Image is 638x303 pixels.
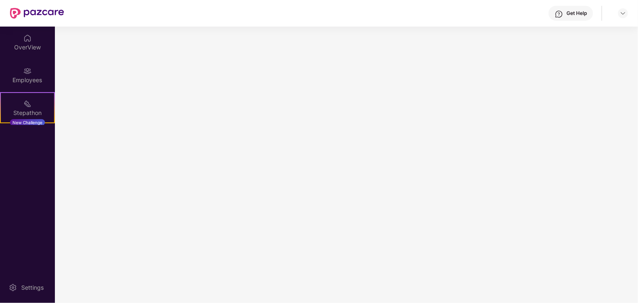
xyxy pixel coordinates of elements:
img: svg+xml;base64,PHN2ZyBpZD0iU2V0dGluZy0yMHgyMCIgeG1sbnM9Imh0dHA6Ly93d3cudzMub3JnLzIwMDAvc3ZnIiB3aW... [9,283,17,292]
img: New Pazcare Logo [10,8,64,19]
img: svg+xml;base64,PHN2ZyBpZD0iSGVscC0zMngzMiIgeG1sbnM9Imh0dHA6Ly93d3cudzMub3JnLzIwMDAvc3ZnIiB3aWR0aD... [555,10,563,18]
img: svg+xml;base64,PHN2ZyBpZD0iRHJvcGRvd24tMzJ4MzIiIHhtbG5zPSJodHRwOi8vd3d3LnczLm9yZy8yMDAwL3N2ZyIgd2... [620,10,626,17]
div: Settings [19,283,46,292]
div: Get Help [566,10,587,17]
div: New Challenge [10,119,45,126]
img: svg+xml;base64,PHN2ZyBpZD0iSG9tZSIgeG1sbnM9Imh0dHA6Ly93d3cudzMub3JnLzIwMDAvc3ZnIiB3aWR0aD0iMjAiIG... [23,34,32,42]
div: Stepathon [1,109,54,117]
img: svg+xml;base64,PHN2ZyBpZD0iRW1wbG95ZWVzIiB4bWxucz0iaHR0cDovL3d3dy53My5vcmcvMjAwMC9zdmciIHdpZHRoPS... [23,67,32,75]
img: svg+xml;base64,PHN2ZyB4bWxucz0iaHR0cDovL3d3dy53My5vcmcvMjAwMC9zdmciIHdpZHRoPSIyMSIgaGVpZ2h0PSIyMC... [23,100,32,108]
